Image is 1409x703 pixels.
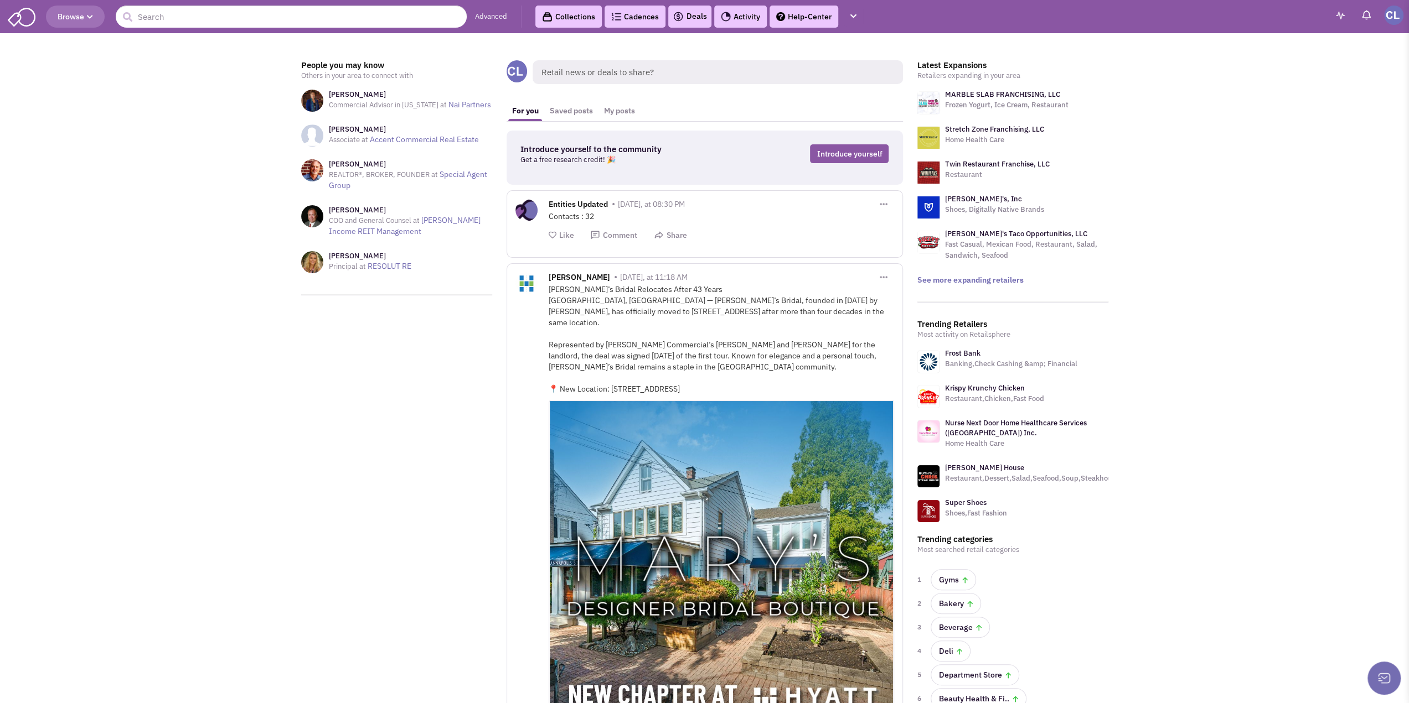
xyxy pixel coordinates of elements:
[714,6,767,28] a: Activity
[329,169,487,190] a: Special Agent Group
[329,205,492,215] h3: [PERSON_NAME]
[776,12,785,21] img: help.png
[917,231,940,253] img: logo
[917,386,940,408] img: www.krispykrunchy.com
[945,438,1108,449] p: Home Health Care
[654,230,687,241] button: Share
[611,13,621,20] img: Cadences_logo.png
[917,574,924,585] span: 1
[917,645,924,657] span: 4
[945,134,1044,145] p: Home Health Care
[598,101,641,121] a: My posts
[520,144,730,154] h3: Introduce yourself to the community
[917,319,1108,329] h3: Trending Retailers
[520,154,730,165] p: Get a free research credit! 🎉
[931,593,981,614] a: Bakery
[116,6,467,28] input: Search
[549,230,574,241] button: Like
[917,127,940,149] img: logo
[673,10,707,23] a: Deals
[605,6,665,28] a: Cadences
[945,508,1007,519] p: Shoes,Fast Fashion
[618,199,685,209] span: [DATE], at 08:30 PM
[535,6,602,28] a: Collections
[945,100,1069,111] p: Frozen Yogurt, Ice Cream, Restaurant
[329,251,411,261] h3: [PERSON_NAME]
[46,6,105,28] button: Browse
[917,275,1024,285] a: See more expanding retailers
[329,170,438,179] span: REALTOR®, BROKER, FOUNDER at
[549,284,894,394] div: [PERSON_NAME]’s Bridal Relocates After 43 Years [GEOGRAPHIC_DATA], [GEOGRAPHIC_DATA] — [PERSON_NA...
[917,544,1108,555] p: Most searched retail categories
[620,272,688,282] span: [DATE], at 11:18 AM
[507,101,544,121] a: For you
[549,199,608,212] span: Entities Updated
[549,211,894,222] div: Contacts : 32
[1384,6,1403,25] img: Colton Love
[329,124,479,134] h3: [PERSON_NAME]
[945,393,1044,404] p: Restaurant,Chicken,Fast Food
[945,358,1077,369] p: Banking,Check Cashing &amp; Financial
[917,70,1108,81] p: Retailers expanding in your area
[58,12,93,22] span: Browse
[917,162,940,184] img: logo
[945,463,1024,472] a: [PERSON_NAME] House
[945,473,1119,484] p: Restaurant,Dessert,Salad,Seafood,Soup,Steakhouse
[917,329,1108,340] p: Most activity on Retailsphere
[917,669,924,680] span: 5
[329,135,368,144] span: Associate at
[301,60,492,70] h3: People you may know
[917,196,940,218] img: logo
[945,159,1050,169] a: Twin Restaurant Franchise, LLC
[368,261,411,271] a: RESOLUT RE
[329,215,481,236] a: [PERSON_NAME] Income REIT Management
[8,6,35,27] img: SmartAdmin
[945,229,1087,238] a: [PERSON_NAME]'s Taco Opportunities, LLC
[945,204,1044,215] p: Shoes, Digitally Native Brands
[448,100,491,110] a: Nai Partners
[810,144,889,163] a: Introduce yourself
[475,12,507,22] a: Advanced
[945,239,1108,261] p: Fast Casual, Mexican Food, Restaurant, Salad, Sandwich, Seafood
[945,90,1060,99] a: MARBLE SLAB FRANCHISING, LLC
[329,90,491,100] h3: [PERSON_NAME]
[917,351,940,373] img: www.frostbank.com
[590,230,637,241] button: Comment
[945,124,1044,134] a: Stretch Zone Franchising, LLC
[945,498,987,507] a: Super Shoes
[931,640,971,662] a: Deli
[329,216,420,225] span: COO and General Counsel at
[945,383,1025,393] a: Krispy Krunchy Chicken
[370,134,479,144] a: Accent Commercial Real Estate
[945,169,1050,180] p: Restaurant
[533,60,903,84] span: Retail news or deals to share?
[945,418,1087,438] a: Nurse Next Door Home Healthcare Services ([GEOGRAPHIC_DATA]) Inc.
[917,598,924,609] span: 2
[542,12,553,22] img: icon-collection-lavender-black.svg
[917,60,1108,70] h3: Latest Expansions
[549,272,610,285] span: [PERSON_NAME]
[329,262,366,271] span: Principal at
[329,100,447,110] span: Commercial Advisor in [US_STATE] at
[770,6,838,28] a: Help-Center
[917,534,1108,544] h3: Trending categories
[329,159,492,169] h3: [PERSON_NAME]
[931,569,976,590] a: Gyms
[931,617,990,638] a: Beverage
[721,12,731,22] img: Activity.png
[301,70,492,81] p: Others in your area to connect with
[945,348,980,358] a: Frost Bank
[301,124,323,147] img: NoImageAvailable1.jpg
[559,230,574,240] span: Like
[945,194,1022,204] a: [PERSON_NAME]'s, Inc
[673,10,684,23] img: icon-deals.svg
[917,92,940,114] img: logo
[544,101,598,121] a: Saved posts
[931,664,1019,685] a: Department Store
[917,622,924,633] span: 3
